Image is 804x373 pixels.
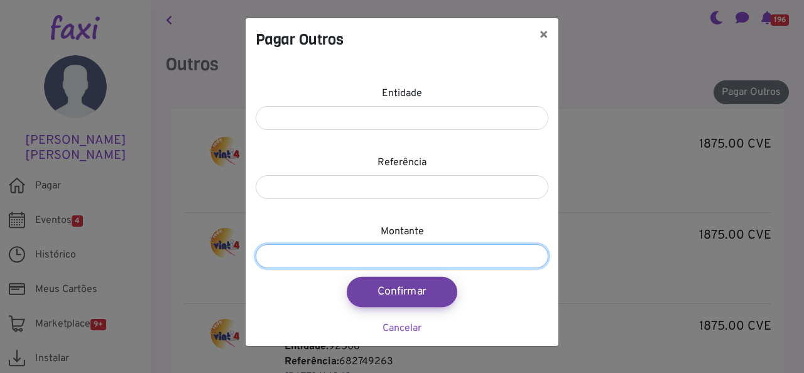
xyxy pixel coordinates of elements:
[347,277,457,307] button: Confirmar
[529,18,558,53] button: ×
[382,86,422,101] label: Entidade
[383,322,421,335] a: Cancelar
[381,224,424,239] label: Montante
[256,28,344,51] h4: Pagar Outros
[378,155,426,170] label: Referência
